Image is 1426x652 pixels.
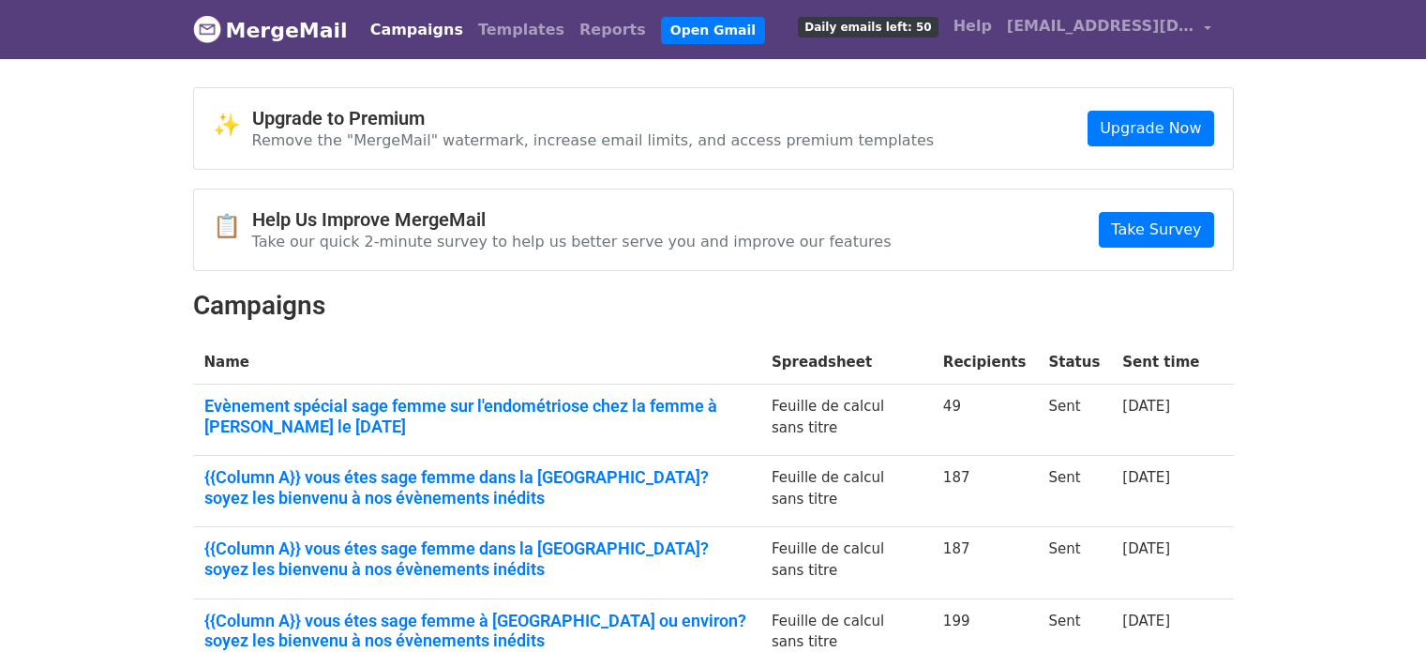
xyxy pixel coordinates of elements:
a: Reports [572,11,653,49]
td: 49 [932,385,1038,456]
span: 📋 [213,213,252,240]
a: {{Column A}} vous étes sage femme à [GEOGRAPHIC_DATA] ou environ? soyez les bienvenu à nos évènem... [204,611,750,651]
a: Evènement spécial sage femme sur l'endométriose chez la femme à [PERSON_NAME] le [DATE] [204,396,750,436]
p: Take our quick 2-minute survey to help us better serve you and improve our features [252,232,892,251]
td: Feuille de calcul sans titre [760,385,932,456]
a: [DATE] [1122,469,1170,486]
a: {{Column A}} vous étes sage femme dans la [GEOGRAPHIC_DATA]? soyez les bienvenu à nos évènements ... [204,467,750,508]
span: [EMAIL_ADDRESS][DOMAIN_NAME] [1007,15,1194,38]
h4: Help Us Improve MergeMail [252,208,892,231]
a: Upgrade Now [1088,111,1213,146]
td: Sent [1037,385,1111,456]
th: Spreadsheet [760,341,932,385]
td: 187 [932,456,1038,527]
a: [DATE] [1122,613,1170,629]
a: Templates [471,11,572,49]
a: [DATE] [1122,398,1170,415]
a: [EMAIL_ADDRESS][DOMAIN_NAME] [999,8,1219,52]
a: Daily emails left: 50 [790,8,945,45]
img: MergeMail logo [193,15,221,43]
p: Remove the "MergeMail" watermark, increase email limits, and access premium templates [252,130,935,150]
a: [DATE] [1122,540,1170,557]
span: ✨ [213,112,252,139]
th: Status [1037,341,1111,385]
th: Sent time [1111,341,1210,385]
a: Campaigns [363,11,471,49]
th: Name [193,341,761,385]
a: Take Survey [1099,212,1213,248]
h4: Upgrade to Premium [252,107,935,129]
td: Sent [1037,527,1111,599]
th: Recipients [932,341,1038,385]
a: MergeMail [193,10,348,50]
a: Help [946,8,999,45]
td: Sent [1037,456,1111,527]
span: Daily emails left: 50 [798,17,938,38]
a: Open Gmail [661,17,765,44]
td: 187 [932,527,1038,599]
h2: Campaigns [193,290,1234,322]
td: Feuille de calcul sans titre [760,456,932,527]
td: Feuille de calcul sans titre [760,527,932,599]
a: {{Column A}} vous étes sage femme dans la [GEOGRAPHIC_DATA]? soyez les bienvenu à nos évènements ... [204,538,750,579]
